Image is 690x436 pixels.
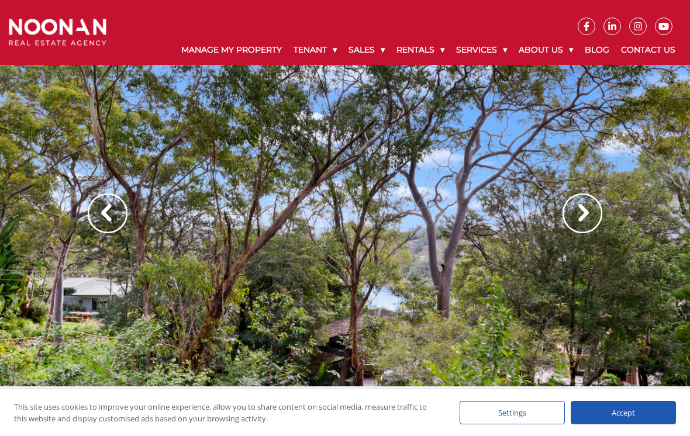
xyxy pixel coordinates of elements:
a: Blog [579,35,615,65]
img: Arrow slider [88,193,127,233]
a: Tenant [288,35,343,65]
a: Manage My Property [175,35,288,65]
a: Services [450,35,513,65]
a: Rentals [391,35,450,65]
div: Accept [571,401,676,424]
a: About Us [513,35,579,65]
div: Settings [460,401,565,424]
div: This site uses cookies to improve your online experience, allow you to share content on social me... [14,401,436,424]
a: Sales [343,35,391,65]
img: Arrow slider [563,193,602,233]
a: Contact Us [615,35,681,65]
img: Noonan Real Estate Agency [9,19,106,46]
